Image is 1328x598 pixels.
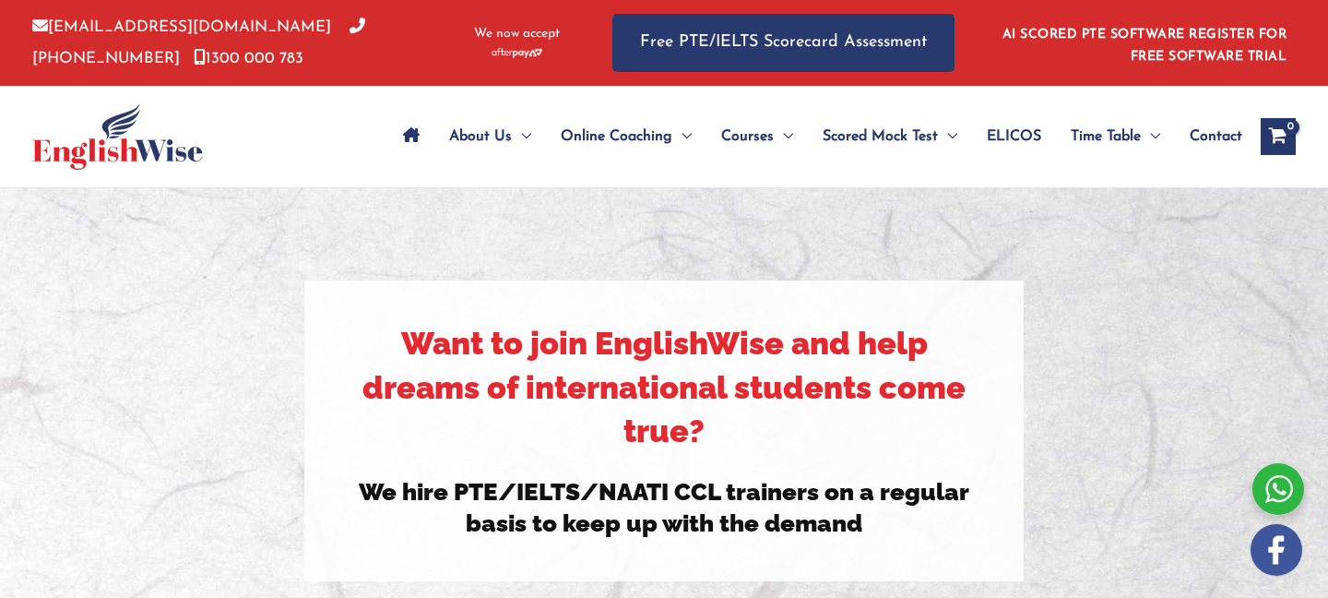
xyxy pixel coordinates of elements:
[1056,104,1175,169] a: Time TableMenu Toggle
[823,104,938,169] span: Scored Mock Test
[76,550,136,565] div: 724 reviews
[987,104,1041,169] span: ELICOS
[492,48,542,58] img: Afterpay-Logo
[32,103,203,170] img: cropped-ew-logo
[1190,104,1242,169] span: Contact
[449,104,512,169] span: About Us
[40,517,172,543] div: Rating: 4.8 out of 5
[194,51,303,66] a: 1300 000 783
[1175,104,1242,169] a: Contact
[1141,104,1160,169] span: Menu Toggle
[561,104,672,169] span: Online Coaching
[474,25,560,43] span: We now accept
[808,104,972,169] a: Scored Mock TestMenu Toggle
[32,19,365,66] a: [PHONE_NUMBER]
[991,13,1296,73] aside: Header Widget 1
[672,104,692,169] span: Menu Toggle
[721,104,774,169] span: Courses
[32,19,331,35] a: [EMAIL_ADDRESS][DOMAIN_NAME]
[1002,28,1287,64] a: AI SCORED PTE SOFTWARE REGISTER FOR FREE SOFTWARE TRIAL
[546,104,706,169] a: Online CoachingMenu Toggle
[1261,118,1296,155] a: View Shopping Cart, empty
[512,104,531,169] span: Menu Toggle
[1251,524,1302,576] img: white-facebook.png
[774,104,793,169] span: Menu Toggle
[706,104,808,169] a: CoursesMenu Toggle
[1071,104,1141,169] span: Time Table
[362,325,966,449] strong: Want to join EnglishWise and help dreams of international students come true?
[972,104,1056,169] a: ELICOS
[40,517,65,543] div: 4.8
[355,477,973,540] h3: We hire PTE/IELTS/NAATI CCL trainers on a regular basis to keep up with the demand
[612,14,954,72] a: Free PTE/IELTS Scorecard Assessment
[388,104,1242,169] nav: Site Navigation: Main Menu
[434,104,546,169] a: About UsMenu Toggle
[938,104,957,169] span: Menu Toggle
